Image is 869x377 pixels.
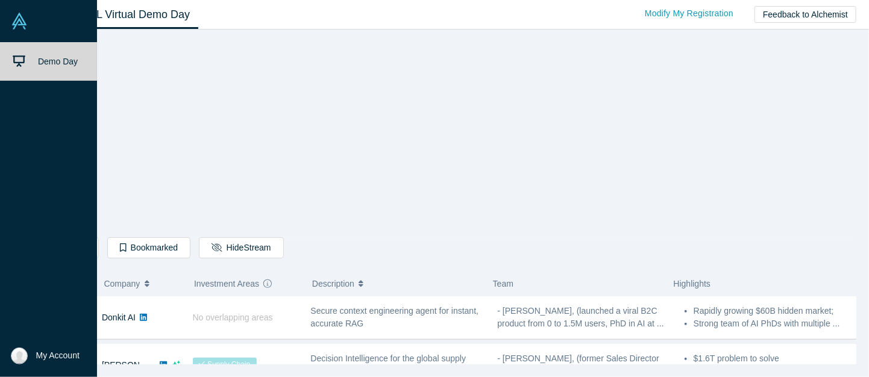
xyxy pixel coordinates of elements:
[51,1,198,29] a: Class XL Virtual Demo Day
[694,305,859,317] li: Rapidly growing $60B hidden market;
[11,13,28,30] img: Alchemist Vault Logo
[694,352,859,365] li: $1.6T problem to solve
[172,361,180,369] svg: dsa ai sparkles
[193,313,273,322] span: No overlapping areas
[193,358,257,370] span: Supply Chain
[754,6,856,23] button: Feedback to Alchemist
[36,349,80,362] span: My Account
[311,306,479,328] span: Secure context engineering agent for instant, accurate RAG
[107,237,190,258] button: Bookmarked
[102,360,171,370] a: [PERSON_NAME]
[104,271,182,296] button: Company
[38,57,78,66] span: Demo Day
[498,306,664,328] span: - [PERSON_NAME], (launched a viral B2C product from 0 to 1.5M users, PhD in AI at ...
[493,279,513,288] span: Team
[674,279,711,288] span: Highlights
[102,313,136,322] a: Donkit AI
[11,347,28,364] img: Maho Tachibana's Account
[694,317,859,330] li: Strong team of AI PhDs with multiple ...
[312,271,354,296] span: Description
[312,271,480,296] button: Description
[311,354,466,376] span: Decision Intelligence for the global supply chain.
[286,39,622,228] iframe: Alchemist Class XL Demo Day: Vault
[199,237,283,258] button: HideStream
[104,271,140,296] span: Company
[632,3,746,24] a: Modify My Registration
[194,271,259,296] span: Investment Areas
[11,347,80,364] button: My Account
